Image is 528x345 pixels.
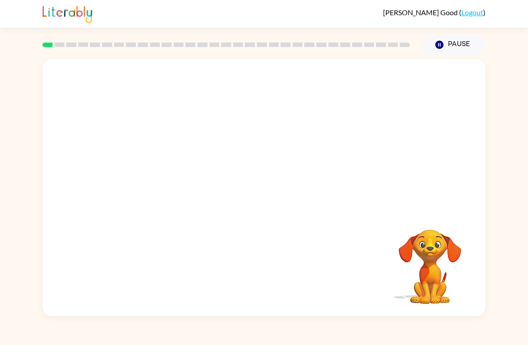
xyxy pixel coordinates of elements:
video: Your browser must support playing .mp4 files to use Literably. Please try using another browser. [385,216,475,305]
a: Logout [461,8,483,17]
img: Literably [43,4,92,23]
button: Pause [421,34,485,55]
div: ( ) [383,8,485,17]
span: [PERSON_NAME] Good [383,8,459,17]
